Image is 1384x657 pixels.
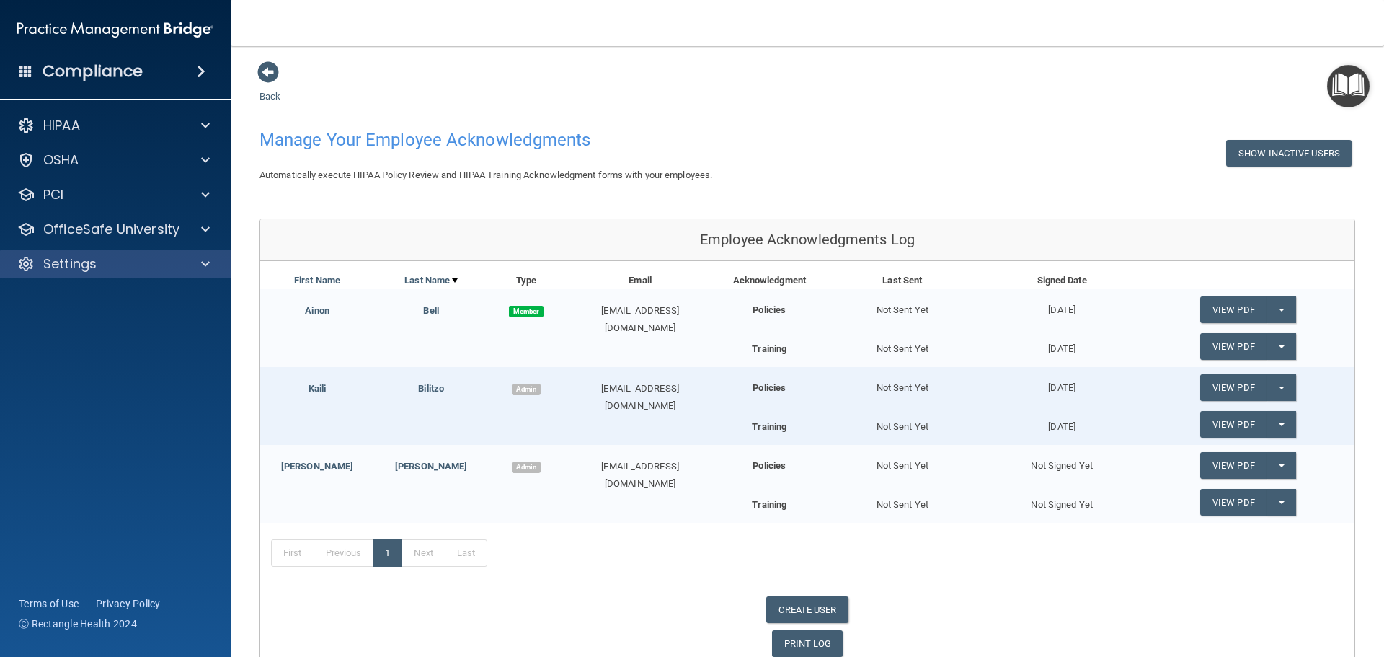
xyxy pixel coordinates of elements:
[43,61,143,81] h4: Compliance
[822,289,982,319] div: Not Sent Yet
[259,131,890,149] h4: Manage Your Employee Acknowledgments
[43,151,79,169] p: OSHA
[309,383,327,394] a: Kaili
[753,382,786,393] b: Policies
[982,289,1141,319] div: [DATE]
[305,305,329,316] a: Ainon
[512,462,541,473] span: Admin
[96,596,161,611] a: Privacy Policy
[1200,296,1267,323] a: View PDF
[822,333,982,358] div: Not Sent Yet
[404,272,458,289] a: Last Name
[17,221,210,238] a: OfficeSafe University
[17,151,210,169] a: OSHA
[1200,452,1267,479] a: View PDF
[19,596,79,611] a: Terms of Use
[488,272,564,289] div: Type
[259,74,280,102] a: Back
[509,306,544,317] span: Member
[564,380,717,415] div: [EMAIL_ADDRESS][DOMAIN_NAME]
[753,304,786,315] b: Policies
[17,186,210,203] a: PCI
[294,272,340,289] a: First Name
[822,411,982,436] div: Not Sent Yet
[271,539,314,567] a: First
[752,499,786,510] b: Training
[982,367,1141,397] div: [DATE]
[418,383,444,394] a: Bilitzo
[1200,411,1267,438] a: View PDF
[766,596,848,623] a: CREATE USER
[822,489,982,513] div: Not Sent Yet
[982,445,1141,475] div: Not Signed Yet
[772,630,843,657] a: PRINT LOG
[564,458,717,493] div: [EMAIL_ADDRESS][DOMAIN_NAME]
[512,384,541,395] span: Admin
[717,272,823,289] div: Acknowledgment
[822,445,982,475] div: Not Sent Yet
[314,539,374,567] a: Previous
[423,305,438,316] a: Bell
[982,489,1141,513] div: Not Signed Yet
[982,272,1141,289] div: Signed Date
[822,272,982,289] div: Last Sent
[259,169,712,180] span: Automatically execute HIPAA Policy Review and HIPAA Training Acknowledgment forms with your emplo...
[395,461,467,472] a: [PERSON_NAME]
[17,15,213,44] img: PMB logo
[402,539,445,567] a: Next
[281,461,353,472] a: [PERSON_NAME]
[564,302,717,337] div: [EMAIL_ADDRESS][DOMAIN_NAME]
[445,539,487,567] a: Last
[17,117,210,134] a: HIPAA
[752,343,786,354] b: Training
[1200,374,1267,401] a: View PDF
[1200,333,1267,360] a: View PDF
[982,333,1141,358] div: [DATE]
[752,421,786,432] b: Training
[1327,65,1370,107] button: Open Resource Center
[43,186,63,203] p: PCI
[1200,489,1267,516] a: View PDF
[1226,140,1352,167] button: Show Inactive Users
[17,255,210,273] a: Settings
[982,411,1141,436] div: [DATE]
[43,255,97,273] p: Settings
[564,272,717,289] div: Email
[43,221,179,238] p: OfficeSafe University
[822,367,982,397] div: Not Sent Yet
[19,617,137,631] span: Ⓒ Rectangle Health 2024
[753,460,786,471] b: Policies
[373,539,402,567] a: 1
[43,117,80,134] p: HIPAA
[260,219,1354,261] div: Employee Acknowledgments Log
